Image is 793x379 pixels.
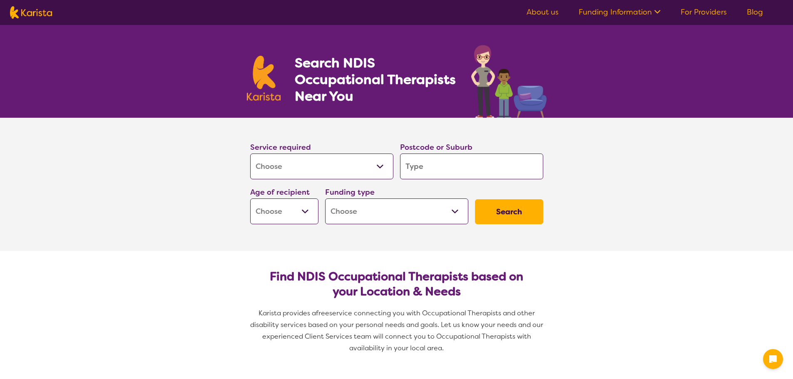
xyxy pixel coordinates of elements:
[681,7,727,17] a: For Providers
[747,7,763,17] a: Blog
[400,142,472,152] label: Postcode or Suburb
[325,187,375,197] label: Funding type
[316,309,329,317] span: free
[259,309,316,317] span: Karista provides a
[527,7,559,17] a: About us
[471,45,547,118] img: occupational-therapy
[250,187,310,197] label: Age of recipient
[247,56,281,101] img: Karista logo
[10,6,52,19] img: Karista logo
[579,7,661,17] a: Funding Information
[295,54,457,104] h1: Search NDIS Occupational Therapists Near You
[250,142,311,152] label: Service required
[250,309,545,352] span: service connecting you with Occupational Therapists and other disability services based on your p...
[400,154,543,179] input: Type
[257,269,537,299] h2: Find NDIS Occupational Therapists based on your Location & Needs
[475,199,543,224] button: Search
